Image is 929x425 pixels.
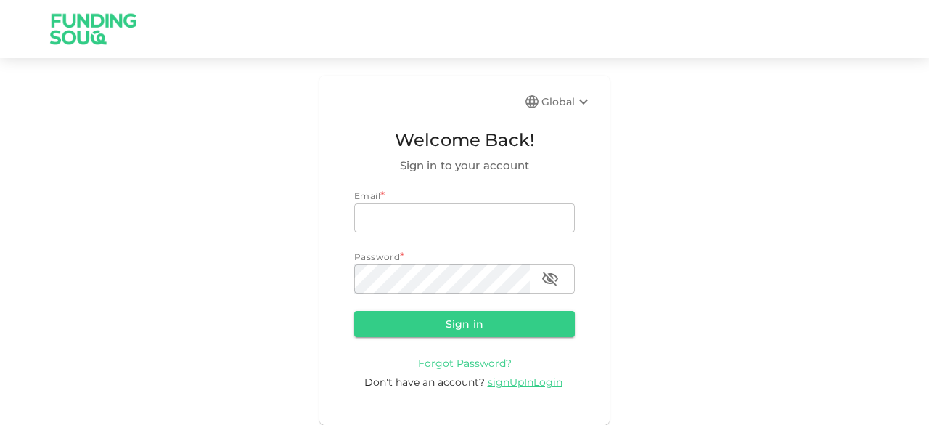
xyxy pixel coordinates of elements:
[418,356,512,370] a: Forgot Password?
[354,157,575,174] span: Sign in to your account
[354,251,400,262] span: Password
[541,93,592,110] div: Global
[354,190,380,201] span: Email
[364,376,485,389] span: Don't have an account?
[354,264,530,294] input: password
[488,376,562,389] span: signUpInLogin
[354,203,575,232] input: email
[354,311,575,337] button: Sign in
[354,126,575,154] span: Welcome Back!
